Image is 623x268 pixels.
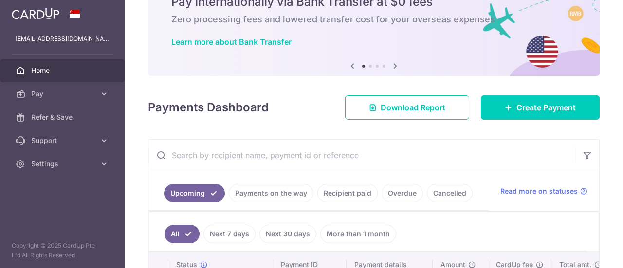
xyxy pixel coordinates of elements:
a: More than 1 month [320,225,396,243]
p: [EMAIL_ADDRESS][DOMAIN_NAME] [16,34,109,44]
a: Recipient paid [317,184,378,202]
span: 帮助 [25,6,40,16]
span: Download Report [381,102,445,113]
span: Create Payment [516,102,576,113]
a: Learn more about Bank Transfer [171,37,292,47]
span: Pay [31,89,95,99]
h4: Payments Dashboard [148,99,269,116]
a: Create Payment [481,95,600,120]
span: Support [31,136,95,145]
a: All [165,225,200,243]
a: Next 30 days [259,225,316,243]
a: Cancelled [427,184,473,202]
a: Overdue [382,184,423,202]
a: Upcoming [164,184,225,202]
span: Refer & Save [31,112,95,122]
span: Read more on statuses [500,186,578,196]
a: Read more on statuses [500,186,587,196]
a: Payments on the way [229,184,313,202]
span: Home [31,66,95,75]
img: CardUp [12,8,59,19]
a: Next 7 days [203,225,256,243]
input: Search by recipient name, payment id or reference [148,140,576,171]
span: Settings [31,159,95,169]
a: Download Report [345,95,469,120]
h6: Zero processing fees and lowered transfer cost for your overseas expenses [171,14,576,25]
